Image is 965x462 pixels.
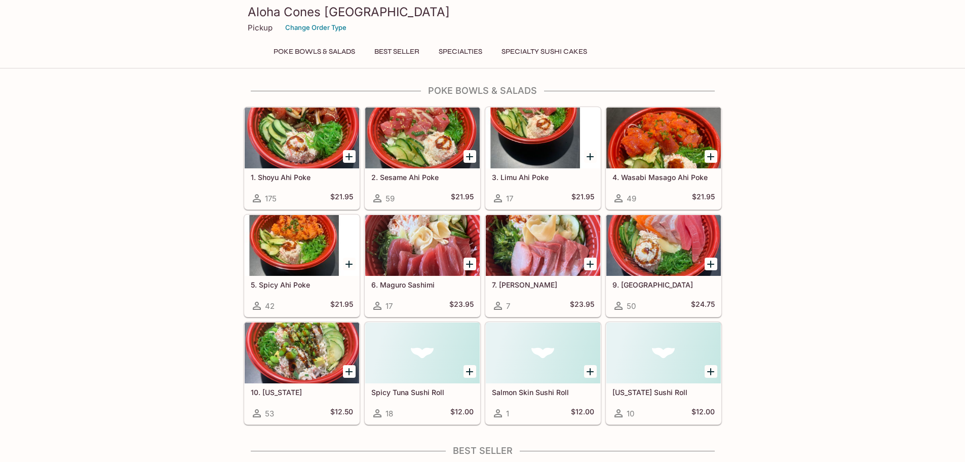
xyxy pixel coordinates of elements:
[330,300,353,312] h5: $21.95
[365,107,480,209] a: 2. Sesame Ahi Poke59$21.95
[506,194,513,203] span: 17
[245,323,359,383] div: 10. California
[385,409,393,418] span: 18
[451,192,474,204] h5: $21.95
[265,409,274,418] span: 53
[612,388,715,397] h5: [US_STATE] Sushi Roll
[385,301,393,311] span: 17
[244,215,360,317] a: 5. Spicy Ahi Poke42$21.95
[584,258,597,270] button: Add 7. Hamachi Sashimi
[281,20,351,35] button: Change Order Type
[485,107,601,209] a: 3. Limu Ahi Poke17$21.95
[606,323,721,383] div: California Sushi Roll
[584,365,597,378] button: Add Salmon Skin Sushi Roll
[492,388,594,397] h5: Salmon Skin Sushi Roll
[251,388,353,397] h5: 10. [US_STATE]
[612,173,715,182] h5: 4. Wasabi Masago Ahi Poke
[506,409,509,418] span: 1
[492,280,594,289] h5: 7. [PERSON_NAME]
[627,194,636,203] span: 49
[691,407,715,419] h5: $12.00
[330,407,353,419] h5: $12.50
[606,215,721,317] a: 9. [GEOGRAPHIC_DATA]50$24.75
[691,300,715,312] h5: $24.75
[369,45,425,59] button: Best Seller
[248,4,718,20] h3: Aloha Cones [GEOGRAPHIC_DATA]
[492,173,594,182] h5: 3. Limu Ahi Poke
[371,388,474,397] h5: Spicy Tuna Sushi Roll
[705,258,717,270] button: Add 9. Charashi
[449,300,474,312] h5: $23.95
[365,322,480,424] a: Spicy Tuna Sushi Roll18$12.00
[486,108,600,168] div: 3. Limu Ahi Poke
[485,215,601,317] a: 7. [PERSON_NAME]7$23.95
[244,322,360,424] a: 10. [US_STATE]53$12.50
[571,407,594,419] h5: $12.00
[496,45,593,59] button: Specialty Sushi Cakes
[365,108,480,168] div: 2. Sesame Ahi Poke
[584,150,597,163] button: Add 3. Limu Ahi Poke
[612,280,715,289] h5: 9. [GEOGRAPHIC_DATA]
[570,300,594,312] h5: $23.95
[251,280,353,289] h5: 5. Spicy Ahi Poke
[485,322,601,424] a: Salmon Skin Sushi Roll1$12.00
[365,215,480,276] div: 6. Maguro Sashimi
[606,322,721,424] a: [US_STATE] Sushi Roll10$12.00
[343,365,356,378] button: Add 10. California
[385,194,395,203] span: 59
[450,407,474,419] h5: $12.00
[506,301,510,311] span: 7
[244,107,360,209] a: 1. Shoyu Ahi Poke175$21.95
[365,215,480,317] a: 6. Maguro Sashimi17$23.95
[245,215,359,276] div: 5. Spicy Ahi Poke
[265,301,275,311] span: 42
[371,173,474,182] h5: 2. Sesame Ahi Poke
[245,108,359,168] div: 1. Shoyu Ahi Poke
[343,150,356,163] button: Add 1. Shoyu Ahi Poke
[365,323,480,383] div: Spicy Tuna Sushi Roll
[627,409,634,418] span: 10
[464,365,476,378] button: Add Spicy Tuna Sushi Roll
[486,323,600,383] div: Salmon Skin Sushi Roll
[251,173,353,182] h5: 1. Shoyu Ahi Poke
[571,192,594,204] h5: $21.95
[486,215,600,276] div: 7. Hamachi Sashimi
[705,365,717,378] button: Add California Sushi Roll
[268,45,361,59] button: Poke Bowls & Salads
[248,23,273,32] p: Pickup
[627,301,636,311] span: 50
[606,108,721,168] div: 4. Wasabi Masago Ahi Poke
[464,258,476,270] button: Add 6. Maguro Sashimi
[433,45,488,59] button: Specialties
[464,150,476,163] button: Add 2. Sesame Ahi Poke
[692,192,715,204] h5: $21.95
[244,85,722,96] h4: Poke Bowls & Salads
[606,215,721,276] div: 9. Charashi
[371,280,474,289] h5: 6. Maguro Sashimi
[265,194,277,203] span: 175
[343,258,356,270] button: Add 5. Spicy Ahi Poke
[606,107,721,209] a: 4. Wasabi Masago Ahi Poke49$21.95
[705,150,717,163] button: Add 4. Wasabi Masago Ahi Poke
[244,445,722,456] h4: Best Seller
[330,192,353,204] h5: $21.95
